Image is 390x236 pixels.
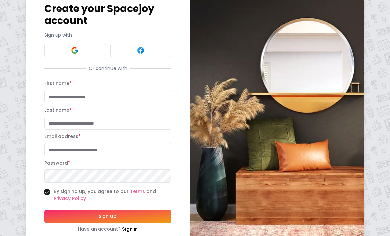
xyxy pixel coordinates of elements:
label: Last name [44,107,72,113]
label: By signing up, you agree to our and [54,188,171,202]
label: Password [44,160,70,166]
a: Sign in [122,226,138,232]
p: Sign up with [44,32,171,38]
label: First name [44,80,72,87]
label: Email address [44,133,81,140]
a: Terms [130,188,145,195]
div: Have an account? [44,226,171,232]
button: Sign Up [44,210,171,223]
img: Facebook signin [137,46,145,54]
span: Or continue with [86,65,130,71]
h1: Create your Spacejoy account [44,3,171,26]
img: Google signin [71,46,79,54]
a: Privacy Policy [54,195,86,202]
